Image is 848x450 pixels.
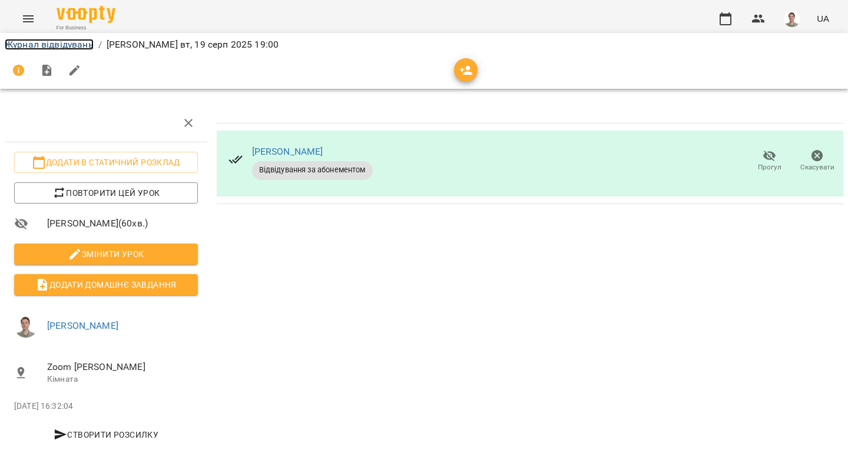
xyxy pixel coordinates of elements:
[24,278,188,292] span: Додати домашнє завдання
[14,274,198,295] button: Додати домашнє завдання
[14,5,42,33] button: Menu
[24,247,188,261] span: Змінити урок
[14,424,198,445] button: Створити розсилку
[812,8,834,29] button: UA
[14,182,198,204] button: Повторити цей урок
[24,186,188,200] span: Повторити цей урок
[793,145,841,178] button: Скасувати
[47,320,118,331] a: [PERSON_NAME]
[817,12,829,25] span: UA
[14,401,198,412] p: [DATE] 16:32:04
[14,314,38,338] img: 08937551b77b2e829bc2e90478a9daa6.png
[57,24,115,32] span: For Business
[5,39,94,50] a: Журнал відвідувань
[746,145,793,178] button: Прогул
[24,155,188,169] span: Додати в статичний розклад
[800,162,834,172] span: Скасувати
[784,11,800,27] img: 08937551b77b2e829bc2e90478a9daa6.png
[5,38,843,52] nav: breadcrumb
[252,165,373,175] span: Відвідування за абонементом
[98,38,102,52] li: /
[252,146,323,157] a: [PERSON_NAME]
[107,38,279,52] p: [PERSON_NAME] вт, 19 серп 2025 19:00
[758,162,781,172] span: Прогул
[14,152,198,173] button: Додати в статичний розклад
[14,244,198,265] button: Змінити урок
[47,216,198,231] span: [PERSON_NAME] ( 60 хв. )
[47,374,198,385] p: Кімната
[19,428,193,442] span: Створити розсилку
[57,6,115,23] img: Voopty Logo
[47,360,198,374] span: Zoom [PERSON_NAME]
